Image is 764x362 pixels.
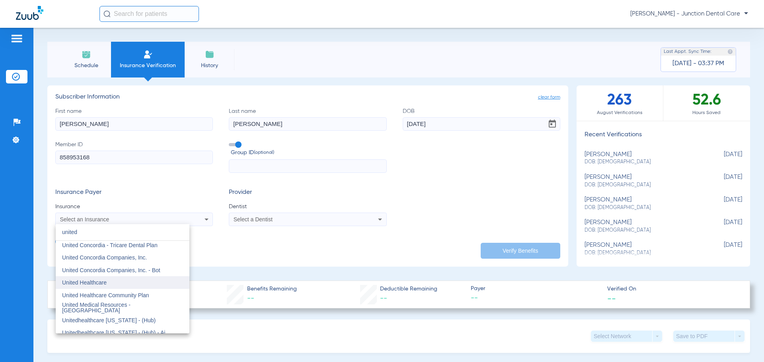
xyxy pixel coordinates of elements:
span: Unitedhealthcare [US_STATE] - (Hub) - Ai [62,329,165,336]
span: United Concordia Companies, Inc. - Bot [62,267,160,273]
span: United Healthcare [62,279,107,286]
span: United Concordia - Tricare Dental Plan [62,242,158,248]
span: United Healthcare Community Plan [62,292,149,298]
span: United Medical Resources - [GEOGRAPHIC_DATA] [62,302,131,314]
input: dropdown search [56,224,189,240]
span: United Concordia Companies, Inc. [62,254,147,261]
span: Unitedhealthcare [US_STATE] - (Hub) [62,317,156,323]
